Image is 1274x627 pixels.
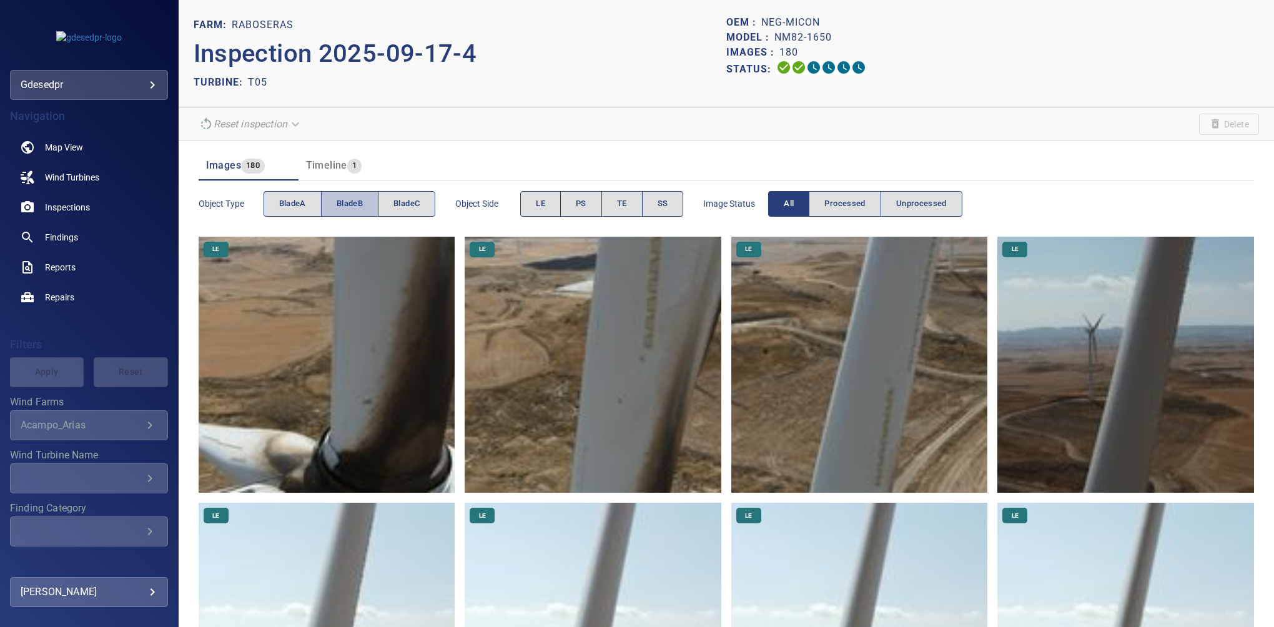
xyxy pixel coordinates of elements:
[10,192,168,222] a: inspections noActive
[10,162,168,192] a: windturbines noActive
[768,191,962,217] div: imageStatus
[206,159,241,171] span: Images
[10,556,168,566] label: Finding Type
[248,75,267,90] p: T05
[199,197,264,210] span: Object type
[472,511,493,520] span: LE
[45,231,78,244] span: Findings
[774,30,832,45] p: NM82-1650
[1004,511,1026,520] span: LE
[45,141,83,154] span: Map View
[10,252,168,282] a: reports noActive
[10,222,168,252] a: findings noActive
[10,338,168,351] h4: Filters
[279,197,306,211] span: bladeA
[738,245,759,254] span: LE
[520,191,683,217] div: objectSide
[576,197,586,211] span: PS
[836,60,851,75] svg: Matching 0%
[10,410,168,440] div: Wind Farms
[10,463,168,493] div: Wind Turbine Name
[45,291,74,304] span: Repairs
[658,197,668,211] span: SS
[738,511,759,520] span: LE
[601,191,643,217] button: TE
[21,419,142,431] div: Acampo_Arias
[10,110,168,122] h4: Navigation
[455,197,520,210] span: Object Side
[10,450,168,460] label: Wind Turbine Name
[791,60,806,75] svg: Data Formatted 100%
[726,30,774,45] p: Model :
[194,113,307,135] div: Reset inspection
[726,15,761,30] p: OEM :
[784,197,794,211] span: All
[560,191,602,217] button: PS
[821,60,836,75] svg: ML Processing 0%
[642,191,684,217] button: SS
[10,397,168,407] label: Wind Farms
[56,31,122,44] img: gdesedpr-logo
[10,503,168,513] label: Finding Category
[851,60,866,75] svg: Classification 0%
[321,191,378,217] button: bladeB
[205,245,227,254] span: LE
[264,191,322,217] button: bladeA
[703,197,768,210] span: Image Status
[214,118,287,130] em: Reset inspection
[520,191,561,217] button: LE
[45,201,90,214] span: Inspections
[809,191,881,217] button: Processed
[194,35,726,72] p: Inspection 2025-09-17-4
[21,582,157,602] div: [PERSON_NAME]
[881,191,962,217] button: Unprocessed
[378,191,435,217] button: bladeC
[617,197,627,211] span: TE
[194,17,232,32] p: FARM:
[10,70,168,100] div: gdesedpr
[824,197,865,211] span: Processed
[21,75,157,95] div: gdesedpr
[768,191,809,217] button: All
[10,132,168,162] a: map noActive
[10,282,168,312] a: repairs noActive
[1004,245,1026,254] span: LE
[194,75,248,90] p: TURBINE:
[761,15,820,30] p: NEG-Micon
[776,60,791,75] svg: Uploading 100%
[726,45,779,60] p: Images :
[806,60,821,75] svg: Selecting 0%
[393,197,420,211] span: bladeC
[241,159,265,173] span: 180
[264,191,436,217] div: objectType
[45,261,76,274] span: Reports
[1199,114,1259,135] span: Unable to delete the inspection due to your user permissions
[337,197,363,211] span: bladeB
[306,159,347,171] span: Timeline
[347,159,362,173] span: 1
[726,60,776,78] p: Status:
[232,17,294,32] p: Raboseras
[536,197,545,211] span: LE
[205,511,227,520] span: LE
[45,171,99,184] span: Wind Turbines
[10,516,168,546] div: Finding Category
[472,245,493,254] span: LE
[779,45,798,60] p: 180
[896,197,947,211] span: Unprocessed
